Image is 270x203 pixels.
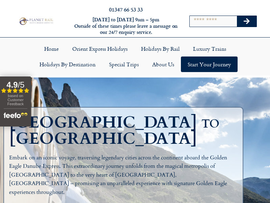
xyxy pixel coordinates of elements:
[181,57,238,72] a: Start your Journey
[37,41,65,57] a: Home
[102,57,145,72] a: Special Trips
[145,57,181,72] a: About Us
[18,17,54,25] img: Planet Rail Train Holidays Logo
[33,57,102,72] a: Holidays by Destination
[237,16,256,27] button: Search
[186,41,233,57] a: Luxury Trains
[74,17,178,36] h6: [DATE] to [DATE] 9am – 5pm Outside of these times please leave a message on our 24/7 enquiry serv...
[109,5,143,13] a: 01347 66 53 33
[9,154,238,197] p: Embark on an iconic voyage, traversing legendary cities across the continent aboard the Golden Ea...
[9,114,241,147] h1: [GEOGRAPHIC_DATA] to [GEOGRAPHIC_DATA]
[134,41,186,57] a: Holidays by Rail
[3,41,267,72] nav: Menu
[65,41,134,57] a: Orient Express Holidays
